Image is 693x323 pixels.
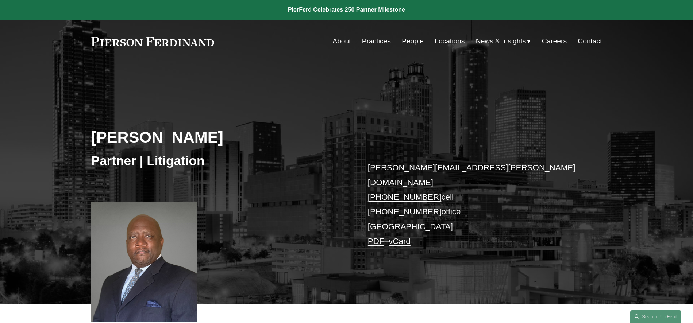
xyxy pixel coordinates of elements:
a: folder dropdown [476,34,531,48]
a: Search this site [630,310,681,323]
a: PDF [368,237,384,246]
h2: [PERSON_NAME] [91,128,304,147]
a: [PHONE_NUMBER] [368,192,442,202]
h3: Partner | Litigation [91,153,304,169]
p: cell office [GEOGRAPHIC_DATA] – [368,160,581,249]
a: [PHONE_NUMBER] [368,207,442,216]
a: [PERSON_NAME][EMAIL_ADDRESS][PERSON_NAME][DOMAIN_NAME] [368,163,575,187]
span: News & Insights [476,35,526,48]
a: vCard [389,237,411,246]
a: Contact [578,34,602,48]
a: Practices [362,34,391,48]
a: Careers [542,34,567,48]
a: About [332,34,351,48]
a: People [402,34,424,48]
a: Locations [435,34,465,48]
